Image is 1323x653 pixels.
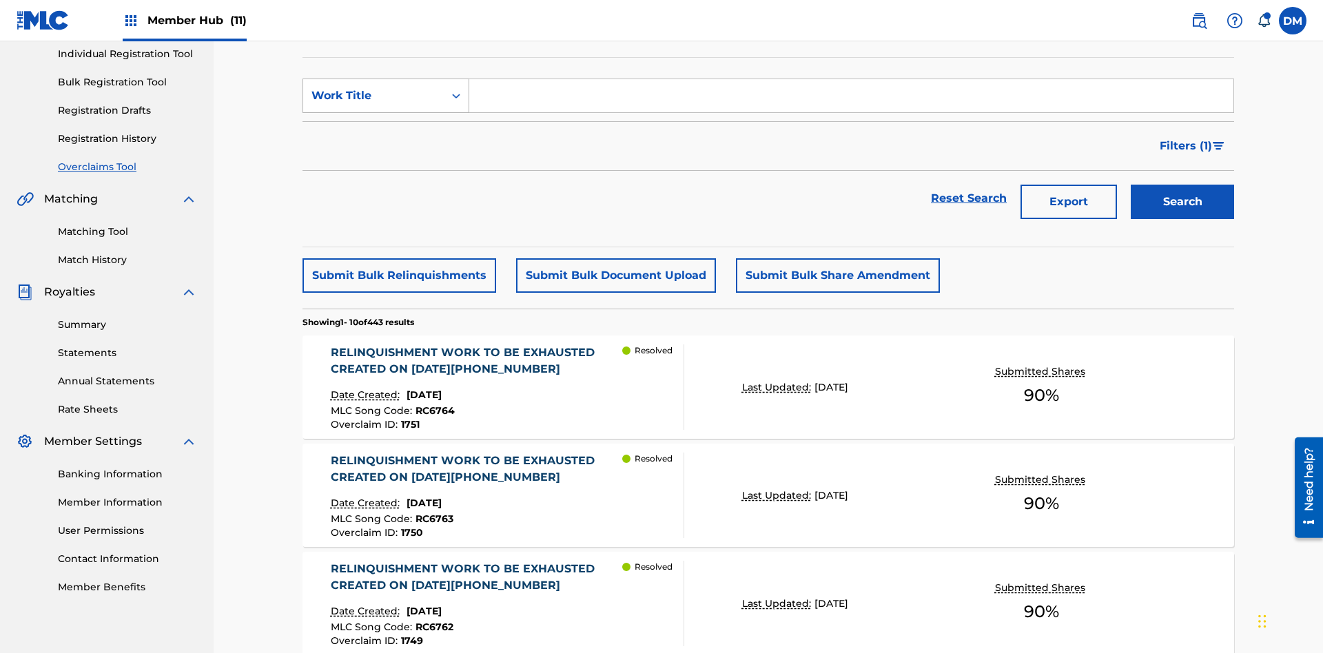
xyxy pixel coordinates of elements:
img: Member Settings [17,433,33,450]
a: User Permissions [58,524,197,538]
p: Showing 1 - 10 of 443 results [302,316,414,329]
span: Member Hub [147,12,247,28]
span: [DATE] [407,388,442,401]
span: (11) [230,14,247,27]
img: MLC Logo [17,10,70,30]
a: Contact Information [58,552,197,566]
span: [DATE] [814,381,848,393]
div: Work Title [311,87,435,104]
a: Bulk Registration Tool [58,75,197,90]
a: Member Information [58,495,197,510]
img: Royalties [17,284,33,300]
span: [DATE] [407,605,442,617]
a: RELINQUISHMENT WORK TO BE EXHAUSTED CREATED ON [DATE][PHONE_NUMBER]Date Created:[DATE]MLC Song Co... [302,444,1234,547]
a: Annual Statements [58,374,197,388]
span: RC6763 [416,512,453,525]
div: RELINQUISHMENT WORK TO BE EXHAUSTED CREATED ON [DATE][PHONE_NUMBER] [331,453,623,486]
p: Submitted Shares [995,473,1089,487]
img: help [1227,12,1243,29]
p: Submitted Shares [995,581,1089,595]
p: Resolved [635,344,673,357]
a: Public Search [1185,7,1213,34]
p: Date Created: [331,388,403,402]
span: Member Settings [44,433,142,450]
span: RC6762 [416,621,453,633]
span: Overclaim ID : [331,634,401,647]
span: Overclaim ID : [331,526,401,539]
span: Filters ( 1 ) [1160,138,1212,154]
span: MLC Song Code : [331,512,416,525]
a: Registration Drafts [58,103,197,118]
button: Search [1131,185,1234,219]
a: Member Benefits [58,580,197,594]
span: MLC Song Code : [331,621,416,633]
button: Filters (1) [1151,129,1234,163]
iframe: Resource Center [1284,432,1323,545]
a: Statements [58,346,197,360]
span: 90 % [1024,491,1059,516]
span: 90 % [1024,599,1059,624]
div: User Menu [1279,7,1306,34]
button: Submit Bulk Share Amendment [736,258,940,293]
p: Last Updated: [742,597,814,611]
div: Drag [1258,601,1266,642]
button: Export [1021,185,1117,219]
img: Top Rightsholders [123,12,139,29]
a: Rate Sheets [58,402,197,417]
a: Summary [58,318,197,332]
span: RC6764 [416,404,455,417]
img: filter [1213,142,1224,150]
span: [DATE] [407,497,442,509]
a: Banking Information [58,467,197,481]
p: Date Created: [331,496,403,510]
p: Last Updated: [742,380,814,395]
a: Reset Search [924,183,1014,214]
p: Resolved [635,453,673,465]
p: Submitted Shares [995,364,1089,379]
span: MLC Song Code : [331,404,416,417]
div: RELINQUISHMENT WORK TO BE EXHAUSTED CREATED ON [DATE][PHONE_NUMBER] [331,344,623,377]
span: [DATE] [814,597,848,610]
a: Match History [58,253,197,267]
iframe: Chat Widget [1254,587,1323,653]
div: Help [1221,7,1249,34]
span: 1749 [401,634,423,647]
div: RELINQUISHMENT WORK TO BE EXHAUSTED CREATED ON [DATE][PHONE_NUMBER] [331,561,623,594]
a: Registration History [58,132,197,146]
img: search [1191,12,1207,29]
span: [DATE] [814,489,848,501]
p: Last Updated: [742,488,814,503]
span: Royalties [44,284,95,300]
span: 1751 [401,418,420,431]
a: RELINQUISHMENT WORK TO BE EXHAUSTED CREATED ON [DATE][PHONE_NUMBER]Date Created:[DATE]MLC Song Co... [302,335,1234,439]
img: Matching [17,191,34,207]
img: expand [181,284,197,300]
span: Overclaim ID : [331,418,401,431]
a: Individual Registration Tool [58,47,197,61]
img: expand [181,433,197,450]
img: expand [181,191,197,207]
span: 1750 [401,526,423,539]
a: Overclaims Tool [58,160,197,174]
p: Resolved [635,561,673,573]
a: Matching Tool [58,225,197,239]
button: Submit Bulk Relinquishments [302,258,496,293]
form: Search Form [302,79,1234,226]
p: Date Created: [331,604,403,619]
span: Matching [44,191,98,207]
span: 90 % [1024,383,1059,408]
div: Notifications [1257,14,1271,28]
button: Submit Bulk Document Upload [516,258,716,293]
